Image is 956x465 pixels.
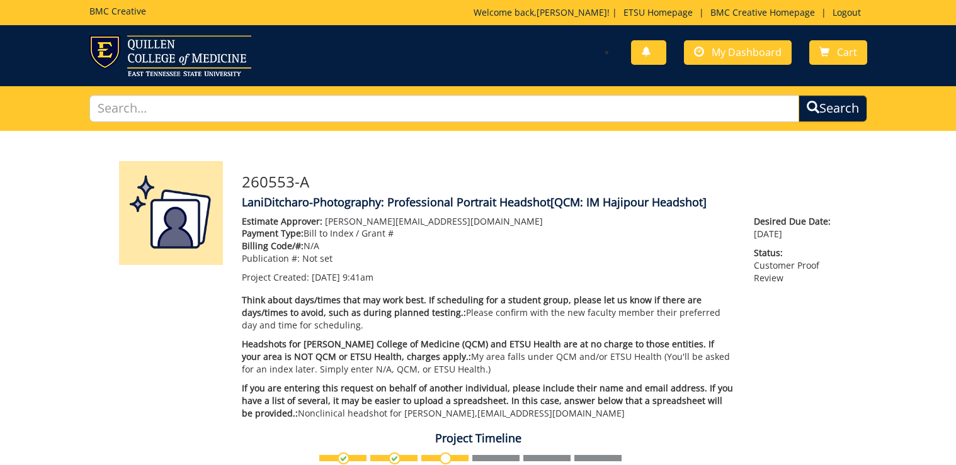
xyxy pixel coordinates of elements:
[242,215,735,228] p: [PERSON_NAME][EMAIL_ADDRESS][DOMAIN_NAME]
[242,382,735,420] p: Nonclinical headshot for [PERSON_NAME], [EMAIL_ADDRESS][DOMAIN_NAME]
[754,247,837,259] span: Status:
[799,95,867,122] button: Search
[617,6,699,18] a: ETSU Homepage
[242,174,837,190] h3: 260553-A
[110,432,846,445] h4: Project Timeline
[440,452,452,464] img: no
[312,271,373,283] span: [DATE] 9:41am
[242,338,714,362] span: Headshots for [PERSON_NAME] College of Medicine (QCM) and ETSU Health are at no charge to those e...
[684,40,792,65] a: My Dashboard
[712,45,782,59] span: My Dashboard
[119,161,223,265] img: Product featured image
[474,6,867,19] p: Welcome back, ! | | |
[89,6,146,16] h5: BMC Creative
[242,227,304,239] span: Payment Type:
[242,240,735,252] p: N/A
[242,294,735,332] p: Please confirm with the new faculty member their preferred day and time for scheduling.
[550,194,707,210] span: [QCM: IM Hajipour Headshot]
[242,382,733,419] span: If you are entering this request on behalf of another individual, please include their name and e...
[754,215,837,240] p: [DATE]
[826,6,867,18] a: Logout
[89,95,799,122] input: Search...
[242,294,702,318] span: Think about days/times that may work best. If scheduling for a student group, please let us know ...
[704,6,821,18] a: BMC Creative Homepage
[242,196,837,209] h4: LaniDitcharo-Photography: Professional Portrait Headshot
[242,252,300,264] span: Publication #:
[242,338,735,376] p: My area falls under QCM and/or ETSU Health (You'll be asked for an index later. Simply enter N/A,...
[809,40,867,65] a: Cart
[242,271,309,283] span: Project Created:
[302,252,333,264] span: Not set
[389,452,401,464] img: checkmark
[338,452,350,464] img: checkmark
[89,35,251,76] img: ETSU logo
[242,215,322,227] span: Estimate Approver:
[537,6,607,18] a: [PERSON_NAME]
[754,215,837,228] span: Desired Due Date:
[242,240,304,252] span: Billing Code/#:
[242,227,735,240] p: Bill to Index / Grant #
[754,247,837,284] p: Customer Proof Review
[837,45,857,59] span: Cart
